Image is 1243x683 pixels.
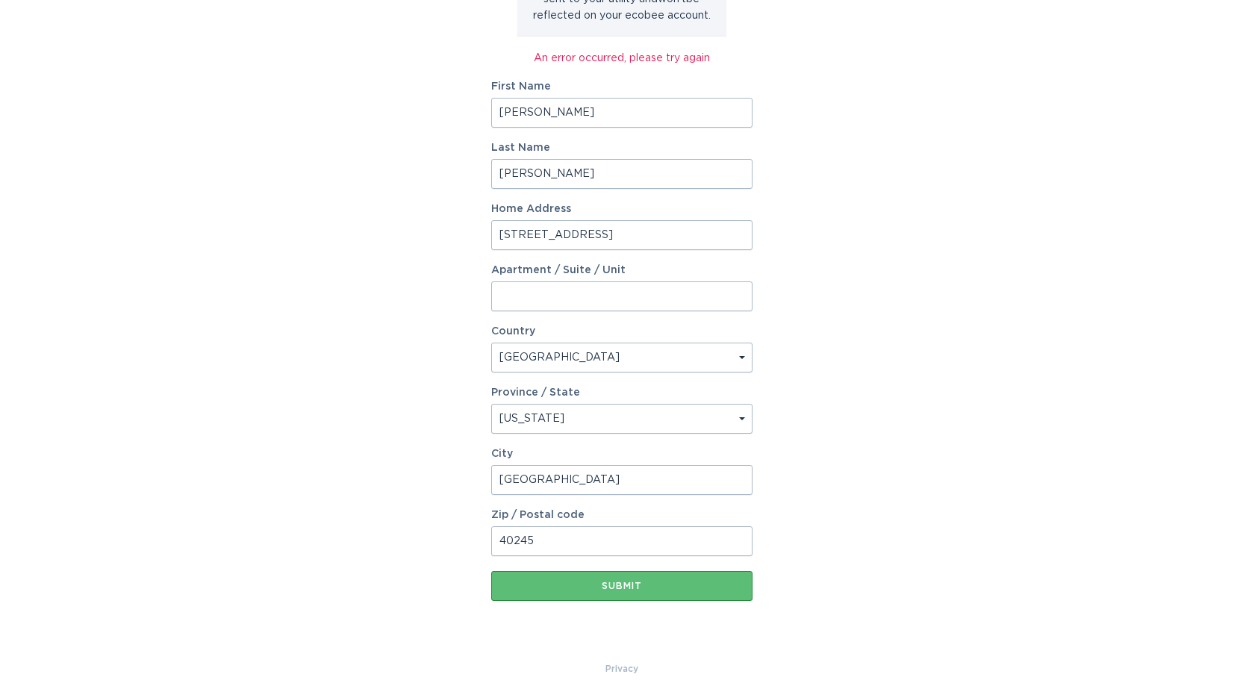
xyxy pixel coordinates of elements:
[491,571,753,601] button: Submit
[499,581,745,590] div: Submit
[491,510,753,520] label: Zip / Postal code
[491,81,753,92] label: First Name
[605,661,638,677] a: Privacy Policy & Terms of Use
[491,326,535,337] label: Country
[491,143,753,153] label: Last Name
[491,204,753,214] label: Home Address
[491,265,753,275] label: Apartment / Suite / Unit
[491,449,753,459] label: City
[491,50,753,66] div: An error occurred, please try again
[491,387,580,398] label: Province / State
